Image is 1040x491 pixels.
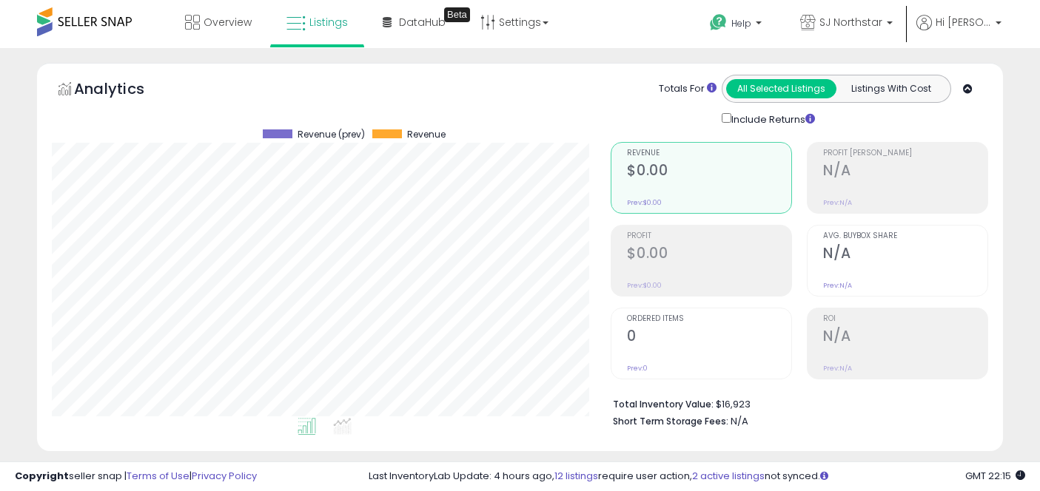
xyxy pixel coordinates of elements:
h2: N/A [823,328,987,348]
a: Help [698,2,776,48]
span: Profit [627,232,791,240]
span: Help [731,17,751,30]
a: Privacy Policy [192,469,257,483]
span: Revenue [407,129,446,140]
span: Revenue (prev) [298,129,365,140]
span: ROI [823,315,987,323]
h2: 0 [627,328,791,348]
div: Tooltip anchor [444,7,470,22]
h2: N/A [823,245,987,265]
small: Prev: 0 [627,364,648,373]
span: Avg. Buybox Share [823,232,987,240]
i: Get Help [709,13,728,32]
small: Prev: N/A [823,198,852,207]
strong: Copyright [15,469,69,483]
div: seller snap | | [15,470,257,484]
span: Revenue [627,149,791,158]
small: Prev: $0.00 [627,198,662,207]
small: Prev: N/A [823,281,852,290]
h2: $0.00 [627,162,791,182]
h2: $0.00 [627,245,791,265]
a: 12 listings [554,469,598,483]
span: Profit [PERSON_NAME] [823,149,987,158]
h2: N/A [823,162,987,182]
div: Totals For [659,82,717,96]
b: Short Term Storage Fees: [613,415,728,427]
span: Overview [204,15,252,30]
a: Terms of Use [127,469,189,483]
span: N/A [731,414,748,428]
div: Include Returns [711,110,833,127]
span: Listings [309,15,348,30]
span: 2025-09-17 22:15 GMT [965,469,1025,483]
span: Hi [PERSON_NAME] [936,15,991,30]
small: Prev: N/A [823,364,852,373]
li: $16,923 [613,394,977,412]
h5: Analytics [74,78,173,103]
span: SJ Northstar [819,15,882,30]
a: Hi [PERSON_NAME] [916,15,1002,48]
b: Total Inventory Value: [613,398,714,410]
span: DataHub [399,15,446,30]
a: 2 active listings [692,469,765,483]
div: Last InventoryLab Update: 4 hours ago, require user action, not synced. [369,470,1025,484]
span: Ordered Items [627,315,791,323]
small: Prev: $0.00 [627,281,662,290]
button: All Selected Listings [726,79,836,98]
button: Listings With Cost [836,79,946,98]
